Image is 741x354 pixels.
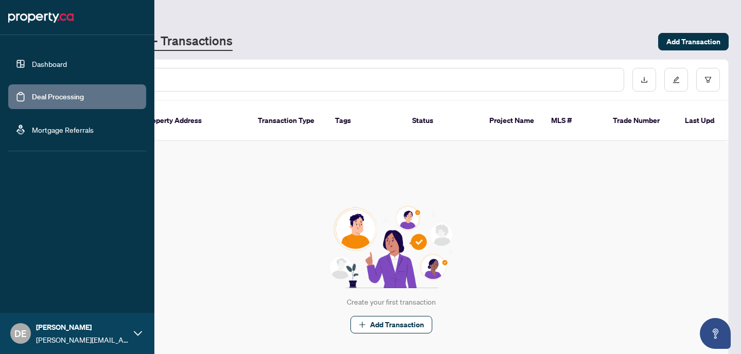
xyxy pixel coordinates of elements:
a: Dashboard [32,59,67,68]
span: edit [673,76,680,83]
a: Deal Processing [32,92,84,101]
th: Trade Number [605,101,677,141]
th: Tags [327,101,404,141]
span: [PERSON_NAME] [36,322,129,333]
img: logo [8,9,74,26]
span: plus [359,321,366,328]
th: MLS # [543,101,605,141]
span: Add Transaction [666,33,720,50]
a: Mortgage Referrals [32,125,94,134]
span: Add Transaction [370,316,424,333]
th: Project Name [481,101,543,141]
div: Create your first transaction [347,296,436,308]
th: Status [404,101,481,141]
span: DE [14,326,27,341]
button: Add Transaction [658,33,729,50]
th: Property Address [136,101,250,141]
button: Add Transaction [350,316,432,333]
th: Transaction Type [250,101,327,141]
span: [PERSON_NAME][EMAIL_ADDRESS][DOMAIN_NAME] [36,334,129,345]
img: Null State Icon [325,206,457,288]
span: filter [704,76,712,83]
button: download [632,68,656,92]
button: filter [696,68,720,92]
span: download [641,76,648,83]
button: Open asap [700,318,731,349]
button: edit [664,68,688,92]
